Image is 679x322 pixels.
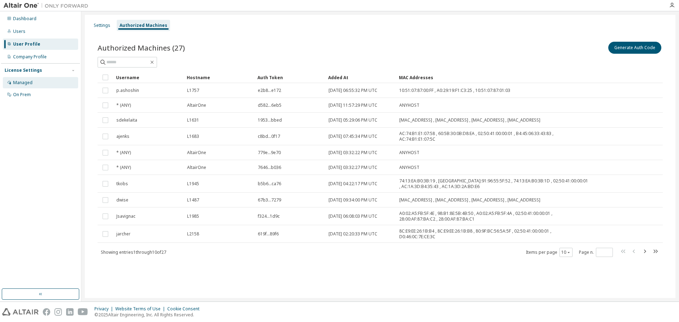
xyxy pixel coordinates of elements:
[399,150,419,156] span: ANYHOST
[187,88,199,93] span: L1757
[329,150,377,156] span: [DATE] 03:32:22 PM UTC
[4,2,92,9] img: Altair One
[13,54,47,60] div: Company Profile
[329,213,377,219] span: [DATE] 06:08:03 PM UTC
[98,43,185,53] span: Authorized Machines (27)
[116,72,181,83] div: Username
[258,88,281,93] span: e2b8...e172
[258,150,281,156] span: 779e...9e70
[13,80,33,86] div: Managed
[116,165,131,170] span: * (ANY)
[167,306,204,312] div: Cookie Consent
[187,150,206,156] span: AltairOne
[94,306,115,312] div: Privacy
[13,41,40,47] div: User Profile
[399,72,588,83] div: MAC Addresses
[116,88,139,93] span: p.ashoshin
[258,103,282,108] span: d582...6eb5
[5,68,42,73] div: License Settings
[116,213,135,219] span: Jsavignac
[66,308,74,316] img: linkedin.svg
[187,72,252,83] div: Hostname
[116,134,129,139] span: ajenks
[13,16,36,22] div: Dashboard
[116,181,128,187] span: tkobs
[258,213,280,219] span: f324...1d9c
[329,134,377,139] span: [DATE] 07:45:34 PM UTC
[120,23,167,28] div: Authorized Machines
[116,117,137,123] span: sdekelaita
[116,150,131,156] span: * (ANY)
[526,248,573,257] span: Items per page
[608,42,661,54] button: Generate Auth Code
[187,165,206,170] span: AltairOne
[116,197,128,203] span: dwise
[399,211,588,222] span: A0:02:A5:FB:5F:4E , 98:B1:8E:5B:4B:50 , A0:02:A5:FB:5F:4A , 02:50:41:00:00:01 , 28:00:AF:87:BA:C2...
[399,117,540,123] span: [MAC_ADDRESS] , [MAC_ADDRESS] , [MAC_ADDRESS] , [MAC_ADDRESS]
[329,117,377,123] span: [DATE] 05:29:06 PM UTC
[115,306,167,312] div: Website Terms of Use
[187,231,199,237] span: L2158
[399,178,588,189] span: 74:13:EA:B0:3B:19 , [GEOGRAPHIC_DATA]:91:96:55:5F:52 , 74:13:EA:B0:3B:1D , 02:50:41:00:00:01 , AC...
[187,103,206,108] span: AltairOne
[258,134,280,139] span: c8bd...0f17
[187,213,199,219] span: L1985
[258,181,281,187] span: b5b6...ca76
[329,231,377,237] span: [DATE] 02:20:33 PM UTC
[399,88,510,93] span: 10:51:07:87:00:FF , A0:29:19:F1:C3:25 , 10:51:07:87:01:03
[116,231,130,237] span: jarcher
[329,197,377,203] span: [DATE] 09:34:00 PM UTC
[399,131,588,142] span: AC:74:B1:E1:07:58 , 60:5B:30:0B:D8:EA , 02:50:41:00:00:01 , B4:45:06:33:43:83 , AC:74:B1:E1:07:5C
[579,248,613,257] span: Page n.
[13,92,31,98] div: On Prem
[258,117,282,123] span: 1953...bbed
[187,181,199,187] span: L1945
[101,249,166,255] span: Showing entries 1 through 10 of 27
[329,181,377,187] span: [DATE] 04:22:17 PM UTC
[13,29,25,34] div: Users
[2,308,39,316] img: altair_logo.svg
[187,117,199,123] span: L1631
[329,103,377,108] span: [DATE] 11:57:29 PM UTC
[78,308,88,316] img: youtube.svg
[94,312,204,318] p: © 2025 Altair Engineering, Inc. All Rights Reserved.
[399,103,419,108] span: ANYHOST
[561,250,571,255] button: 10
[258,165,281,170] span: 7646...b036
[328,72,393,83] div: Added At
[399,165,419,170] span: ANYHOST
[329,165,377,170] span: [DATE] 03:32:27 PM UTC
[329,88,377,93] span: [DATE] 06:55:32 PM UTC
[258,197,281,203] span: 67b3...7279
[399,197,540,203] span: [MAC_ADDRESS] , [MAC_ADDRESS] , [MAC_ADDRESS] , [MAC_ADDRESS]
[187,134,199,139] span: L1683
[94,23,110,28] div: Settings
[399,228,588,240] span: 8C:E9:EE:26:1B:B4 , 8C:E9:EE:26:1B:B8 , 80:9F:BC:56:5A:5F , 02:50:41:00:00:01 , D0:46:0C:7E:CE:3C
[43,308,50,316] img: facebook.svg
[187,197,199,203] span: L1487
[257,72,323,83] div: Auth Token
[54,308,62,316] img: instagram.svg
[116,103,131,108] span: * (ANY)
[258,231,279,237] span: 619f...89f6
